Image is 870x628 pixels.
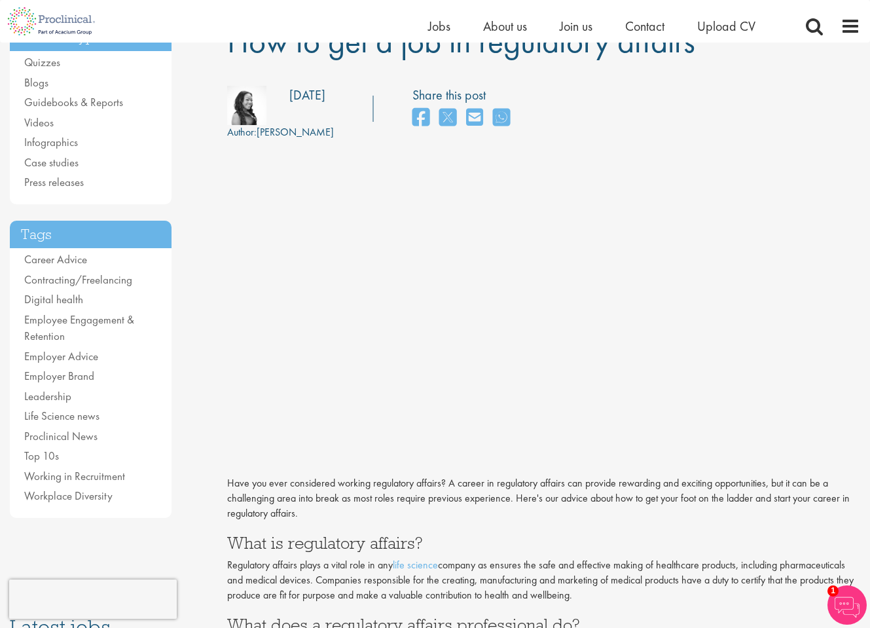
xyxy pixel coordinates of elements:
h3: Tags [10,221,172,249]
a: Contact [625,18,664,35]
span: 1 [827,585,839,597]
span: Author: [227,125,257,139]
a: Employer Brand [24,369,94,383]
span: Have you ever considered working regulatory affairs? A career in regulatory affairs can provide r... [227,476,850,520]
a: Top 10s [24,449,59,463]
a: share on whats app [493,104,510,132]
a: Case studies [24,155,79,170]
a: life science [393,558,438,572]
iframe: How to get a job in regulatory affairs [227,177,751,465]
a: Infographics [24,135,78,149]
a: Digital health [24,292,83,306]
a: Guidebooks & Reports [24,95,123,109]
a: share on email [466,104,483,132]
label: Share this post [412,86,517,105]
div: [DATE] [289,86,325,105]
a: Quizzes [24,55,60,69]
a: Blogs [24,75,48,90]
p: Regulatory affairs plays a vital role in any company as ensures the safe and effective making of ... [227,558,860,603]
img: 383e1147-3b0e-4ab7-6ae9-08d7f17c413d [227,86,266,125]
a: Career Advice [24,252,87,267]
h3: What is regulatory affairs? [227,534,860,551]
a: About us [483,18,527,35]
a: Working in Recruitment [24,469,125,483]
a: Join us [560,18,592,35]
a: Press releases [24,175,84,189]
a: share on facebook [412,104,429,132]
a: Employee Engagement & Retention [24,312,134,344]
a: Life Science news [24,409,100,423]
a: Videos [24,115,54,130]
a: Jobs [428,18,450,35]
a: Contracting/Freelancing [24,272,132,287]
a: Employer Advice [24,349,98,363]
div: [PERSON_NAME] [227,125,334,140]
img: Chatbot [827,585,867,625]
a: Workplace Diversity [24,489,113,503]
a: Leadership [24,389,71,403]
a: Proclinical News [24,429,98,443]
a: Upload CV [697,18,755,35]
iframe: reCAPTCHA [9,580,177,619]
a: share on twitter [439,104,456,132]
